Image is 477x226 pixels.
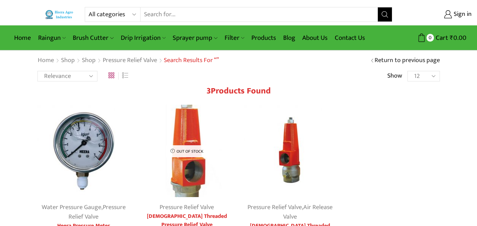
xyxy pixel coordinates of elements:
[375,56,440,65] a: Return to previous page
[69,30,117,46] a: Brush Cutter
[387,72,402,81] span: Show
[280,30,299,46] a: Blog
[331,30,369,46] a: Contact Us
[37,203,130,222] div: ,
[244,105,337,197] img: Female threaded pressure relief valve
[166,145,208,157] p: Out of stock
[141,7,377,22] input: Search for...
[37,71,97,81] select: Shop order
[399,31,466,44] a: 0 Cart ₹0.00
[102,56,157,65] a: Pressure Relief Valve
[248,30,280,46] a: Products
[450,32,466,43] bdi: 0.00
[68,202,126,222] a: Pressure Relief Valve
[61,56,75,65] a: Shop
[37,105,130,197] img: Heera Pressure Meter
[37,56,54,65] a: Home
[42,202,101,213] a: Water Pressure Gauge
[452,10,472,19] span: Sign in
[169,30,221,46] a: Sprayer pump
[211,84,271,98] span: Products found
[82,56,96,65] a: Shop
[37,56,219,65] nav: Breadcrumb
[160,202,214,213] a: Pressure Relief Valve
[378,7,392,22] button: Search button
[11,30,35,46] a: Home
[117,30,169,46] a: Drip Irrigation
[207,84,211,98] span: 3
[164,57,219,65] h1: Search results for “”
[450,32,453,43] span: ₹
[434,33,448,43] span: Cart
[35,30,69,46] a: Raingun
[283,202,333,222] a: Air Release Valve
[248,202,302,213] a: Pressure Relief Valve
[221,30,248,46] a: Filter
[427,34,434,41] span: 0
[299,30,331,46] a: About Us
[141,105,233,197] img: male threaded pressure relief valve
[403,8,472,21] a: Sign in
[244,203,337,222] div: ,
